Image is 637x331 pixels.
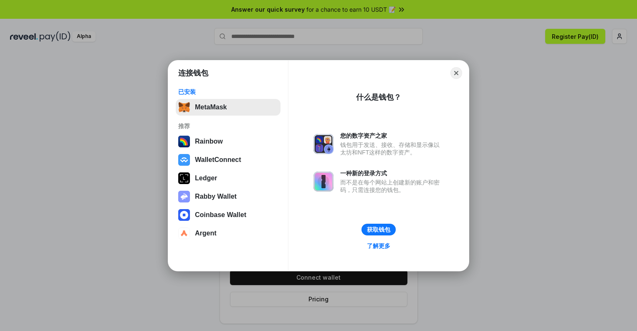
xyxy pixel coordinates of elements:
div: 而不是在每个网站上创建新的账户和密码，只需连接您的钱包。 [340,179,444,194]
div: 获取钱包 [367,226,390,233]
img: svg+xml,%3Csvg%20xmlns%3D%22http%3A%2F%2Fwww.w3.org%2F2000%2Fsvg%22%20fill%3D%22none%22%20viewBox... [313,172,334,192]
div: WalletConnect [195,156,241,164]
img: svg+xml,%3Csvg%20xmlns%3D%22http%3A%2F%2Fwww.w3.org%2F2000%2Fsvg%22%20width%3D%2228%22%20height%3... [178,172,190,184]
div: Coinbase Wallet [195,211,246,219]
div: 什么是钱包？ [356,92,401,102]
a: 了解更多 [362,240,395,251]
button: Rabby Wallet [176,188,281,205]
img: svg+xml,%3Csvg%20xmlns%3D%22http%3A%2F%2Fwww.w3.org%2F2000%2Fsvg%22%20fill%3D%22none%22%20viewBox... [313,134,334,154]
div: MetaMask [195,104,227,111]
div: 已安装 [178,88,278,96]
div: 钱包用于发送、接收、存储和显示像以太坊和NFT这样的数字资产。 [340,141,444,156]
button: WalletConnect [176,152,281,168]
button: Close [450,67,462,79]
div: Ledger [195,174,217,182]
div: Argent [195,230,217,237]
img: svg+xml,%3Csvg%20width%3D%2228%22%20height%3D%2228%22%20viewBox%3D%220%200%2028%2028%22%20fill%3D... [178,209,190,221]
button: MetaMask [176,99,281,116]
img: svg+xml,%3Csvg%20width%3D%22120%22%20height%3D%22120%22%20viewBox%3D%220%200%20120%20120%22%20fil... [178,136,190,147]
button: Ledger [176,170,281,187]
button: Rainbow [176,133,281,150]
div: 一种新的登录方式 [340,169,444,177]
div: 了解更多 [367,242,390,250]
img: svg+xml,%3Csvg%20width%3D%2228%22%20height%3D%2228%22%20viewBox%3D%220%200%2028%2028%22%20fill%3D... [178,227,190,239]
h1: 连接钱包 [178,68,208,78]
img: svg+xml,%3Csvg%20xmlns%3D%22http%3A%2F%2Fwww.w3.org%2F2000%2Fsvg%22%20fill%3D%22none%22%20viewBox... [178,191,190,202]
div: Rabby Wallet [195,193,237,200]
button: Argent [176,225,281,242]
div: Rainbow [195,138,223,145]
img: svg+xml,%3Csvg%20width%3D%2228%22%20height%3D%2228%22%20viewBox%3D%220%200%2028%2028%22%20fill%3D... [178,154,190,166]
button: Coinbase Wallet [176,207,281,223]
button: 获取钱包 [361,224,396,235]
img: svg+xml,%3Csvg%20fill%3D%22none%22%20height%3D%2233%22%20viewBox%3D%220%200%2035%2033%22%20width%... [178,101,190,113]
div: 推荐 [178,122,278,130]
div: 您的数字资产之家 [340,132,444,139]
